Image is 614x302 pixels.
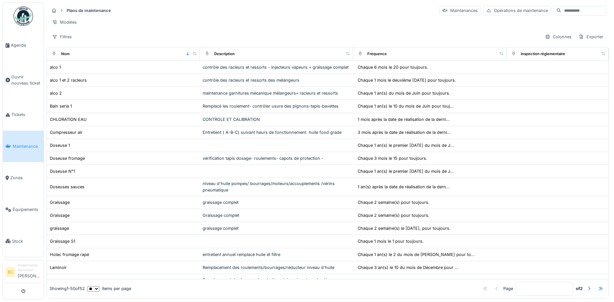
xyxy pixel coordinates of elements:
div: Chaque 1 an(s) le 2 du mois de [PERSON_NAME] pour to... [358,251,475,258]
div: Filtres [49,32,75,41]
div: Exporter [576,32,606,41]
div: 1 mois après la date de réalisation de la derni... [358,116,450,122]
div: items per page [87,286,131,292]
div: Chaque 1 an(s) le premier [DATE] du mois de J... [358,142,454,148]
div: Chaque 2 semaine(s) pour toujours. [358,199,430,205]
div: Opérations de maintenance [483,6,551,15]
div: graissage complet [203,199,351,205]
div: alco 2 [50,90,62,96]
div: 1 an(s) après la date de réalisation de la dern... [358,184,450,190]
strong: Plans de maintenance [64,7,114,14]
div: Description [214,51,235,57]
div: Laminoir [50,264,67,271]
div: contrôle des racleurs et ressorts des mélangeurs [203,77,351,83]
div: Chaque 1 an(s) du mois de Juin pour toujours. [358,90,450,96]
a: Zones [3,162,44,194]
div: Chaque 3 mois le 15 pour toujours. [358,155,427,161]
div: Bain seria 1 [50,103,72,109]
div: graissage [50,225,69,231]
li: [PERSON_NAME] [18,263,41,282]
div: Compresseur air [50,129,83,135]
strong: of 2 [576,286,583,292]
div: entretient annuel remplacé huile et filtre [203,251,351,258]
div: Chaque 1 an(s) le 10 du mois de Juin pour touj... [358,103,454,109]
div: Doseuse fromage [50,155,85,161]
div: Page [503,286,513,292]
div: Graissage [50,212,70,218]
div: Showing 1 - 50 of 52 [50,286,85,292]
div: CONTROLE ET CALIBRATION [203,116,351,122]
div: Doseuse 1 [50,142,70,148]
div: Entretient ( A-B-C) suivant heurs de fonctionnement. huile food grade [203,129,351,135]
div: maintenance garnitures mécanique mélangeurs+ racleurs et ressorts [203,90,351,96]
div: graissage complet [203,225,351,231]
span: Stock [12,238,41,244]
div: Doseuses sauces [50,184,84,190]
div: Holac fromage rapé [50,251,89,258]
span: Équipements [13,206,41,213]
div: Chaque 1 mois le deuxième [DATE] pour toujours. [358,77,456,83]
div: Fréquence [367,51,387,57]
div: Graissage [50,199,70,205]
div: Chaque 1 an(s) le premier [DATE] du mois de J... [358,168,454,174]
div: Inspection réglementaire [521,51,565,57]
div: Chaque 1 mois le 1 pour toujours. [358,238,424,244]
a: Agenda [3,29,44,61]
div: Chaque 3 an(s) le 10 du mois de Décembre pour ... [358,264,459,271]
a: Ouvrir nouveau ticket [3,61,44,99]
div: Remplacement des brosses lave botte entrée usine et sas hygiène emballage [203,277,351,289]
a: Maintenance [3,131,44,162]
div: Modèles [49,17,80,27]
li: BC [6,267,15,277]
a: BC Responsable technicien[PERSON_NAME] [6,263,41,283]
div: niveau d'huile pompes/ bourrages/moteurs/accouplements /vérins pneumatique [203,180,351,193]
div: 3 mois après la date de réalisation de la derni... [358,129,451,135]
div: vérification tapis dosage- roulements- capots de protection - [203,155,351,161]
span: Zones [10,175,41,181]
div: Graissage complet [203,212,351,218]
a: Tickets [3,99,44,131]
div: Chaque 6 mois le 20 pour toujours. [358,64,428,70]
div: CHLORATION EAU [50,116,87,122]
div: Remplacement des roulements/bourrages/réducteur niveau d'huile [203,264,351,271]
span: Tickets [11,111,41,118]
div: Nom [61,51,70,57]
div: alco 1 [50,64,61,70]
a: Équipements [3,194,44,226]
div: Graissage S1 [50,238,75,244]
div: alco 1 et 2 racleurs [50,77,87,83]
div: Chaque 2 semaine(s) pour toujours. [358,212,430,218]
div: Responsable technicien [18,263,41,273]
span: Agenda [11,42,41,48]
img: Badge_color-CXgf-gQk.svg [14,6,33,26]
span: Maintenance [13,143,41,149]
div: Remplacé les roulement- contrôler usure des pignons-tapis-bavettes [203,103,351,109]
span: Ouvrir nouveau ticket [11,74,41,86]
div: Chaque 2 semaine(s) le [DATE], pour toujours. [358,225,451,231]
div: Maintenances [440,6,481,15]
div: contrôle des racleurs et ressorts - injecteurs vapeurs + graissage complet [203,64,351,70]
a: Stock [3,225,44,257]
div: Colonnes [542,32,575,41]
div: Doseuse N°1 [50,168,75,174]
